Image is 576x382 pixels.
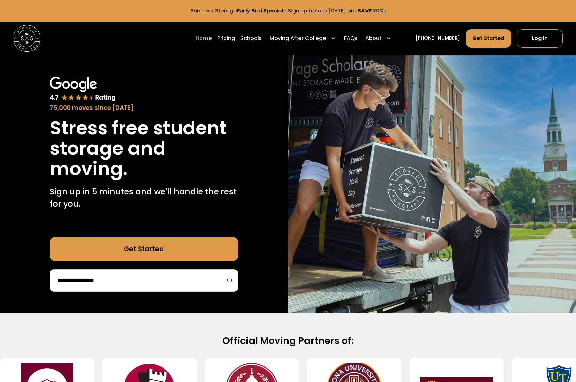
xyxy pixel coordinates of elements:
[13,25,40,52] img: Storage Scholars main logo
[50,186,238,210] p: Sign up in 5 minutes and we'll handle the rest for you.
[237,7,283,14] strong: Early Bird Special
[267,29,338,48] div: Moving After College
[415,35,460,42] a: [PHONE_NUMBER]
[190,7,386,14] a: Summer StorageEarly Bird Special- Sign up before [DATE] andSAVE 20%!
[13,25,40,52] a: home
[363,29,394,48] div: About
[50,237,238,261] a: Get Started
[344,29,357,48] a: FAQs
[217,29,235,48] a: Pricing
[517,29,563,47] a: Log In
[358,7,386,14] strong: SAVE 20%!
[72,335,503,347] h2: Official Moving Partners of:
[288,55,576,313] img: Storage Scholars makes moving and storage easy.
[196,29,212,48] a: Home
[50,103,238,112] div: 75,000 moves since [DATE]
[365,34,382,43] div: About
[50,118,238,179] h1: Stress free student storage and moving.
[240,29,262,48] a: Schools
[466,29,511,47] a: Get Started
[270,34,326,43] div: Moving After College
[50,77,116,102] img: Google 4.7 star rating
